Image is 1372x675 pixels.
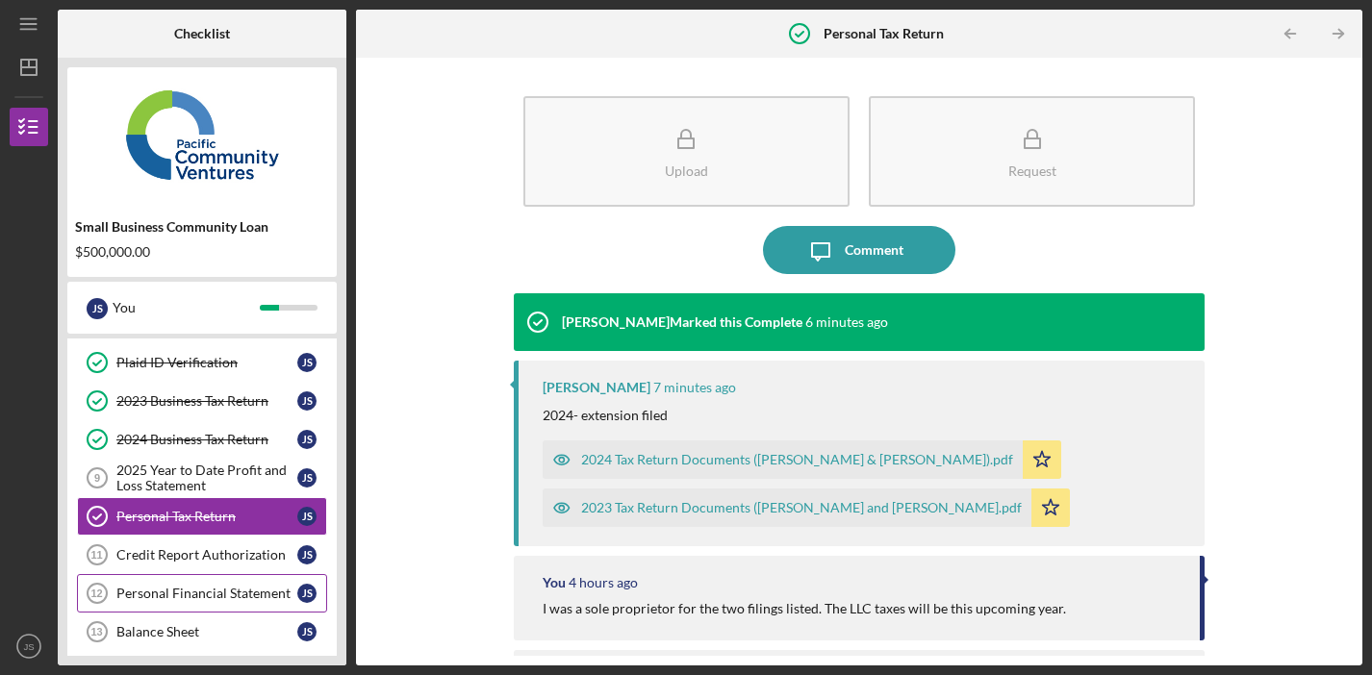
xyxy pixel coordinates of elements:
[87,298,108,319] div: J S
[116,432,297,447] div: 2024 Business Tax Return
[543,575,566,590] div: You
[845,226,903,274] div: Comment
[10,627,48,665] button: JS
[77,382,327,420] a: 2023 Business Tax ReturnJS
[665,163,708,178] div: Upload
[653,380,736,395] time: 2025-10-14 20:11
[297,545,317,564] div: J S
[67,77,337,192] img: Product logo
[763,226,955,274] button: Comment
[77,420,327,459] a: 2024 Business Tax ReturnJS
[297,391,317,411] div: J S
[116,393,297,409] div: 2023 Business Tax Return
[543,380,650,395] div: [PERSON_NAME]
[116,586,297,601] div: Personal Financial Statement
[23,641,34,652] text: JS
[90,587,102,599] tspan: 12
[75,219,329,235] div: Small Business Community Loan
[94,472,100,484] tspan: 9
[75,244,329,260] div: $500,000.00
[116,462,297,493] div: 2025 Year to Date Profit and Loss Statement
[543,601,1066,616] div: I was a sole proprietor for the two filings listed. The LLC taxes will be this upcoming year.
[523,96,850,207] button: Upload
[113,291,260,324] div: You
[174,26,230,41] b: Checklist
[824,26,944,41] b: Personal Tax Return
[562,314,802,330] div: [PERSON_NAME] Marked this Complete
[297,507,317,526] div: J S
[543,488,1070,527] button: 2023 Tax Return Documents ([PERSON_NAME] and [PERSON_NAME].pdf
[77,459,327,497] a: 92025 Year to Date Profit and Loss StatementJS
[805,314,888,330] time: 2025-10-14 20:11
[297,353,317,372] div: J S
[543,405,668,426] p: 2024- extension filed
[581,500,1022,515] div: 2023 Tax Return Documents ([PERSON_NAME] and [PERSON_NAME].pdf
[543,440,1061,479] button: 2024 Tax Return Documents ([PERSON_NAME] & [PERSON_NAME]).pdf
[77,574,327,612] a: 12Personal Financial StatementJS
[116,509,297,524] div: Personal Tax Return
[77,497,327,536] a: Personal Tax ReturnJS
[90,549,102,561] tspan: 11
[77,612,327,651] a: 13Balance SheetJS
[116,355,297,370] div: Plaid ID Verification
[1008,163,1056,178] div: Request
[869,96,1195,207] button: Request
[116,624,297,639] div: Balance Sheet
[581,452,1013,467] div: 2024 Tax Return Documents ([PERSON_NAME] & [PERSON_NAME]).pdf
[77,536,327,574] a: 11Credit Report AuthorizationJS
[297,622,317,641] div: J S
[116,547,297,562] div: Credit Report Authorization
[90,626,102,637] tspan: 13
[569,575,638,590] time: 2025-10-14 16:07
[77,343,327,382] a: Plaid ID VerificationJS
[297,430,317,449] div: J S
[297,584,317,603] div: J S
[297,468,317,487] div: J S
